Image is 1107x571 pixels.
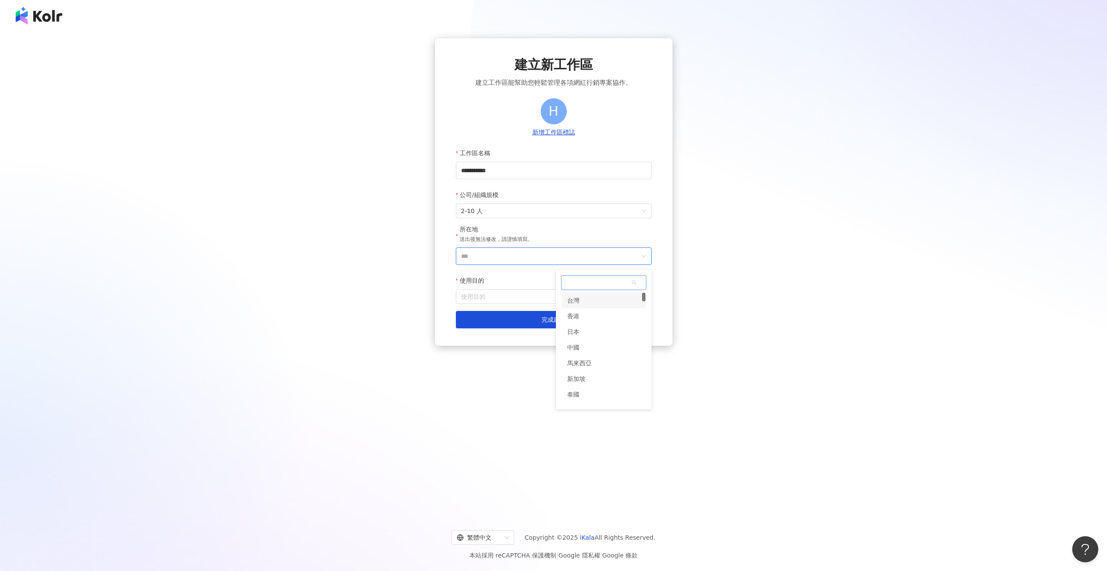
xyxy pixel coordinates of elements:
[567,293,579,308] div: 台灣
[460,235,533,244] p: 送出後無法修改，請謹慎填寫。
[542,316,566,323] span: 完成建立
[456,144,497,162] label: 工作區名稱
[602,552,638,559] a: Google 條款
[567,308,579,324] div: 香港
[456,272,491,289] label: 使用目的
[559,552,600,559] a: Google 隱私權
[567,355,592,371] div: 馬來西亞
[525,532,656,543] span: Copyright © 2025 All Rights Reserved.
[562,308,645,324] div: 香港
[1072,536,1098,562] iframe: Help Scout Beacon - Open
[567,324,579,340] div: 日本
[16,7,62,24] img: logo
[567,371,585,387] div: 新加坡
[475,77,632,88] span: 建立工作區能幫助您輕鬆管理各項網紅行銷專案協作。
[456,186,505,204] label: 公司/組織規模
[556,552,559,559] span: |
[580,534,595,541] a: iKala
[530,128,578,137] button: 新增工作區標誌
[562,324,645,340] div: 日本
[641,254,646,259] span: down
[456,311,652,328] button: 完成建立
[515,56,593,74] span: 建立新工作區
[562,371,645,387] div: 新加坡
[562,387,645,402] div: 泰國
[562,293,645,308] div: 台灣
[457,531,501,544] div: 繁體中文
[456,162,652,179] input: 工作區名稱
[600,552,602,559] span: |
[562,340,645,355] div: 中國
[567,340,579,355] div: 中國
[548,101,559,121] span: H
[469,550,638,561] span: 本站採用 reCAPTCHA 保護機制
[567,387,579,402] div: 泰國
[562,355,645,371] div: 馬來西亞
[461,204,646,218] span: 2-10 人
[460,225,533,234] div: 所在地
